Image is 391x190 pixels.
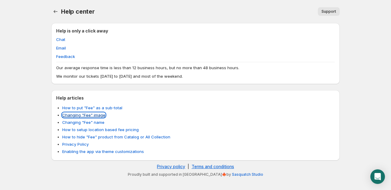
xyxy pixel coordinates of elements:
[157,164,185,169] a: Privacy policy
[56,46,66,50] a: Email
[56,28,335,34] h2: Help is only a click away
[56,65,335,71] p: Our average response time is less than 12 business hours, but no more than 48 business hours.
[56,95,335,101] h2: Help articles
[62,113,105,117] a: Changing "Fee" image
[53,35,69,44] button: Chat
[56,73,335,79] p: We monitor our tickets [DATE] to [DATE] and most of the weekend.
[62,134,170,139] a: How to hide "Fee" product from Catalog or All Collection
[62,149,144,154] a: Enabling the app via theme customizations
[62,127,139,132] a: How to setup location based fee pricing
[370,169,385,184] div: Open Intercom Messenger
[56,36,65,42] span: Chat
[318,7,340,16] button: Support
[321,9,336,14] span: Support
[188,164,189,169] span: |
[56,53,75,59] span: Feedback
[192,164,234,169] a: Terms and conditions
[54,172,337,177] p: Proudly built and supported in [GEOGRAPHIC_DATA]🍁by
[62,142,89,147] a: Privacy Policy
[232,172,263,177] a: Sasquatch Studio
[53,52,79,61] button: Feedback
[62,120,104,125] a: Changing "Fee" name
[51,7,60,16] a: Home
[61,8,95,15] span: Help center
[62,105,122,110] a: How to put "Fee" as a sub-total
